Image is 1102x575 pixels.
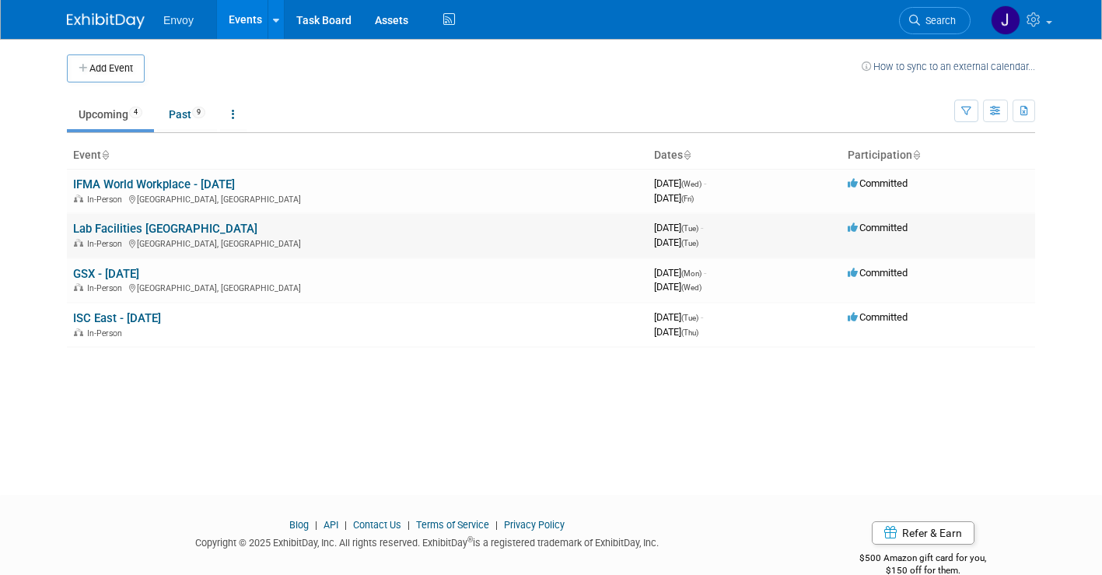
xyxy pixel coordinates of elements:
a: ISC East - [DATE] [73,311,161,325]
span: (Tue) [681,314,698,322]
a: How to sync to an external calendar... [862,61,1035,72]
img: In-Person Event [74,328,83,336]
span: [DATE] [654,237,698,248]
a: Sort by Start Date [683,149,691,161]
a: Past9 [157,100,217,129]
span: - [701,311,703,323]
a: GSX - [DATE] [73,267,139,281]
div: Copyright © 2025 ExhibitDay, Inc. All rights reserved. ExhibitDay is a registered trademark of Ex... [67,532,787,550]
span: | [311,519,321,531]
span: In-Person [87,239,127,249]
span: (Tue) [681,224,698,233]
a: Refer & Earn [872,521,974,545]
a: Blog [289,519,309,531]
span: [DATE] [654,222,703,233]
a: Terms of Service [416,519,489,531]
span: (Tue) [681,239,698,247]
a: Privacy Policy [504,519,565,531]
a: Contact Us [353,519,401,531]
span: In-Person [87,328,127,338]
span: Search [920,15,956,26]
span: Committed [848,311,908,323]
img: In-Person Event [74,239,83,247]
span: - [701,222,703,233]
a: Sort by Participation Type [912,149,920,161]
span: 4 [129,107,142,118]
span: (Wed) [681,180,701,188]
span: (Wed) [681,283,701,292]
span: - [704,267,706,279]
span: (Mon) [681,269,701,278]
div: [GEOGRAPHIC_DATA], [GEOGRAPHIC_DATA] [73,281,642,293]
span: 9 [192,107,205,118]
div: [GEOGRAPHIC_DATA], [GEOGRAPHIC_DATA] [73,237,642,249]
span: Committed [848,222,908,233]
img: In-Person Event [74,283,83,291]
img: Joanna Zerga [991,5,1020,35]
span: (Thu) [681,328,698,337]
a: Lab Facilities [GEOGRAPHIC_DATA] [73,222,257,236]
span: [DATE] [654,267,706,279]
span: In-Person [87,195,127,205]
a: Upcoming4 [67,100,154,129]
span: [DATE] [654,177,706,189]
button: Add Event [67,54,145,82]
a: Sort by Event Name [101,149,109,161]
span: [DATE] [654,311,703,323]
th: Participation [841,142,1035,169]
span: Committed [848,177,908,189]
span: Envoy [163,14,194,26]
span: | [404,519,414,531]
a: IFMA World Workplace - [DATE] [73,177,235,191]
span: | [492,519,502,531]
span: | [341,519,351,531]
img: ExhibitDay [67,13,145,29]
div: [GEOGRAPHIC_DATA], [GEOGRAPHIC_DATA] [73,192,642,205]
span: In-Person [87,283,127,293]
img: In-Person Event [74,195,83,202]
span: [DATE] [654,326,698,338]
span: - [704,177,706,189]
th: Dates [648,142,841,169]
span: (Fri) [681,195,694,203]
a: Search [899,7,971,34]
span: [DATE] [654,192,694,204]
th: Event [67,142,648,169]
span: [DATE] [654,281,701,293]
a: API [324,519,338,531]
sup: ® [467,535,473,544]
span: Committed [848,267,908,279]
